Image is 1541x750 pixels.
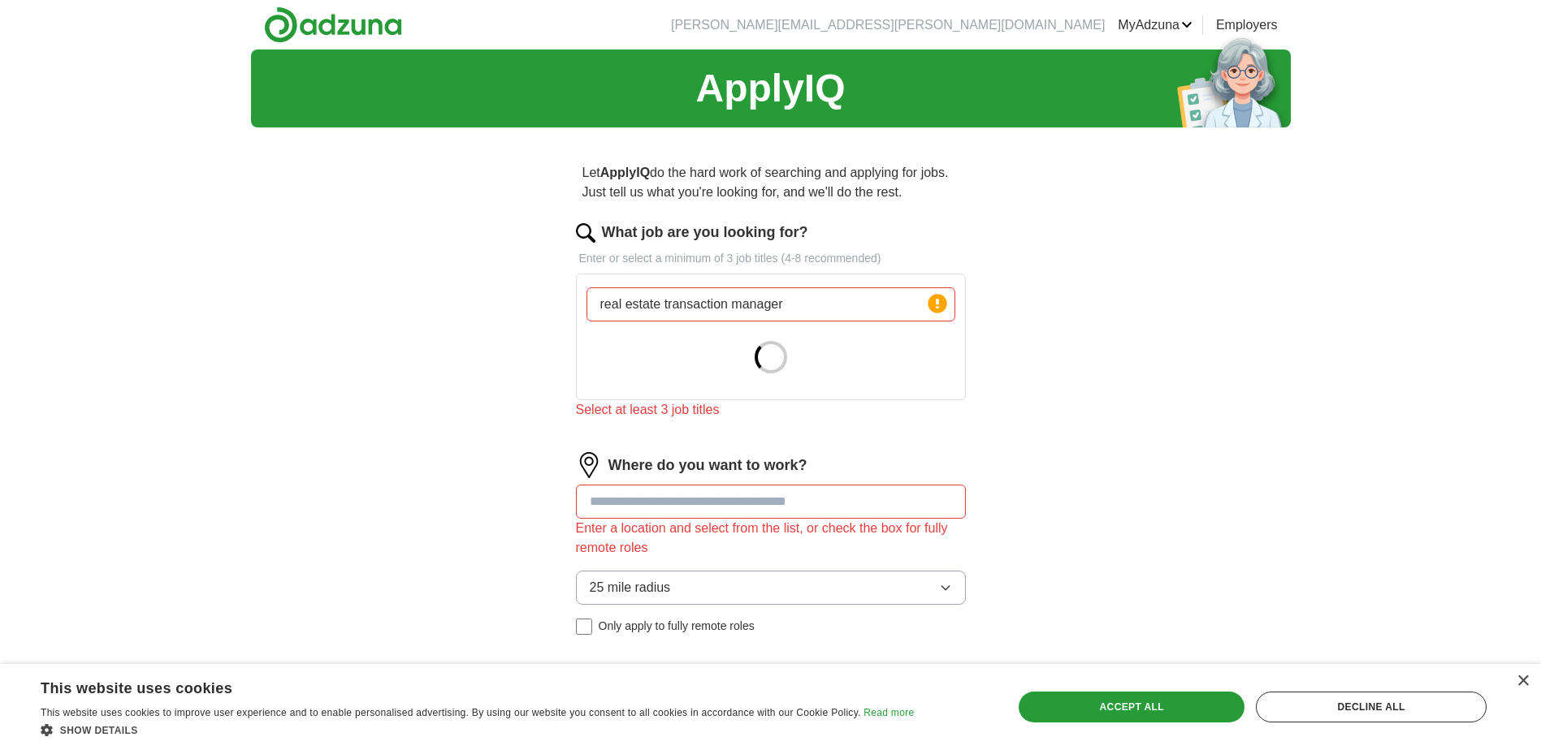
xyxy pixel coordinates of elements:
label: Where do you want to work? [608,455,807,476]
li: [PERSON_NAME][EMAIL_ADDRESS][PERSON_NAME][DOMAIN_NAME] [671,15,1105,35]
img: Adzuna logo [264,6,402,43]
img: location.png [576,452,602,478]
p: Let do the hard work of searching and applying for jobs. Just tell us what you're looking for, an... [576,157,966,209]
a: Employers [1216,15,1278,35]
span: This website uses cookies to improve user experience and to enable personalised advertising. By u... [41,707,861,718]
img: search.png [576,223,595,243]
input: Only apply to fully remote roles [576,619,592,635]
a: MyAdzuna [1118,15,1193,35]
strong: ApplyIQ [600,166,650,179]
label: What job are you looking for? [602,222,808,244]
h1: ApplyIQ [695,59,845,118]
span: Only apply to fully remote roles [599,618,755,635]
div: Enter a location and select from the list, or check the box for fully remote roles [576,519,966,558]
div: Accept all [1019,692,1244,722]
button: 25 mile radius [576,571,966,605]
a: Read more, opens a new window [864,707,914,718]
div: Select at least 3 job titles [576,400,966,420]
span: 25 mile radius [590,578,671,597]
div: Close [1517,675,1529,687]
div: This website uses cookies [41,674,873,698]
p: Enter or select a minimum of 3 job titles (4-8 recommended) [576,250,966,267]
span: Show details [60,725,138,736]
div: Decline all [1256,692,1487,722]
div: Show details [41,722,914,738]
input: Type a job title and press enter [587,287,955,321]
